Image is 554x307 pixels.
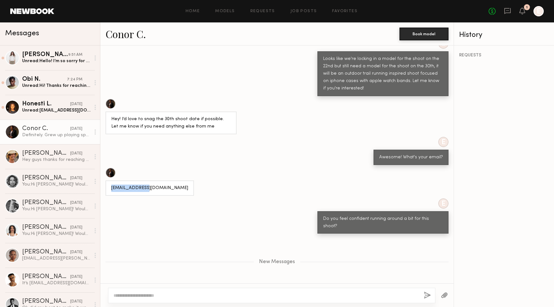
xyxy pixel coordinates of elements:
[399,28,449,40] button: Book model
[323,55,443,92] div: Looks like we're locking in a model for the shoot on the 22nd but still need a model for the shoo...
[68,52,82,58] div: 9:51 AM
[70,175,82,181] div: [DATE]
[22,76,67,83] div: Obi N.
[70,225,82,231] div: [DATE]
[22,150,70,157] div: [PERSON_NAME]
[22,175,70,181] div: [PERSON_NAME]
[399,31,449,36] a: Book model
[5,30,39,37] span: Messages
[70,299,82,305] div: [DATE]
[111,116,231,130] div: Hey! I’d love to snag the 30th shoot date if possible. Let me know if you need anything else from me
[22,231,90,237] div: You: Hi [PERSON_NAME]! Would you be interested in shooting with us at Nomad? We make phone cases,...
[70,249,82,255] div: [DATE]
[250,9,275,13] a: Requests
[22,126,70,132] div: Conor C.
[67,77,82,83] div: 7:24 PM
[215,9,235,13] a: Models
[70,126,82,132] div: [DATE]
[70,200,82,206] div: [DATE]
[459,53,549,58] div: REQUESTS
[22,280,90,286] div: It’s [EMAIL_ADDRESS][DOMAIN_NAME]
[526,6,528,9] div: 1
[22,101,70,107] div: Honesti L.
[323,215,443,230] div: Do you feel confident running around a bit for this shoot?
[70,101,82,107] div: [DATE]
[22,83,90,89] div: Unread: Hi! Thanks for reaching out. I honestly would have loved to. But the distance with no tra...
[22,107,90,113] div: Unread: [EMAIL_ADDRESS][DOMAIN_NAME]
[22,298,70,305] div: [PERSON_NAME]
[22,58,90,64] div: Unread: Hello! I’m so sorry for the delay! I’m unfortunately not available on the 22nd anymore! I...
[259,259,295,265] span: New Messages
[22,206,90,212] div: You: Hi [PERSON_NAME]! Would you be interested in shooting with us at Nomad? We make phone cases,...
[22,181,90,187] div: You: Hi [PERSON_NAME]! Would you be interested in shooting with us at Nomad? We make phone cases,...
[111,185,188,192] div: [EMAIL_ADDRESS][DOMAIN_NAME]
[22,157,90,163] div: Hey guys thanks for reaching out. I can’t do it for the rate if we could bump it a bit higher I w...
[70,274,82,280] div: [DATE]
[290,9,317,13] a: Job Posts
[332,9,357,13] a: Favorites
[459,31,549,39] div: History
[22,274,70,280] div: [PERSON_NAME]
[70,151,82,157] div: [DATE]
[533,6,544,16] a: E
[22,255,90,261] div: [EMAIL_ADDRESS][PERSON_NAME][DOMAIN_NAME]
[22,249,70,255] div: [PERSON_NAME]
[22,200,70,206] div: [PERSON_NAME]
[22,132,90,138] div: Definitely. Grew up playing sports and still play. Won’t be an issue!
[105,27,146,41] a: Conor C.
[186,9,200,13] a: Home
[22,224,70,231] div: [PERSON_NAME]
[22,52,68,58] div: [PERSON_NAME]
[379,154,443,161] div: Awesome! What's your email?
